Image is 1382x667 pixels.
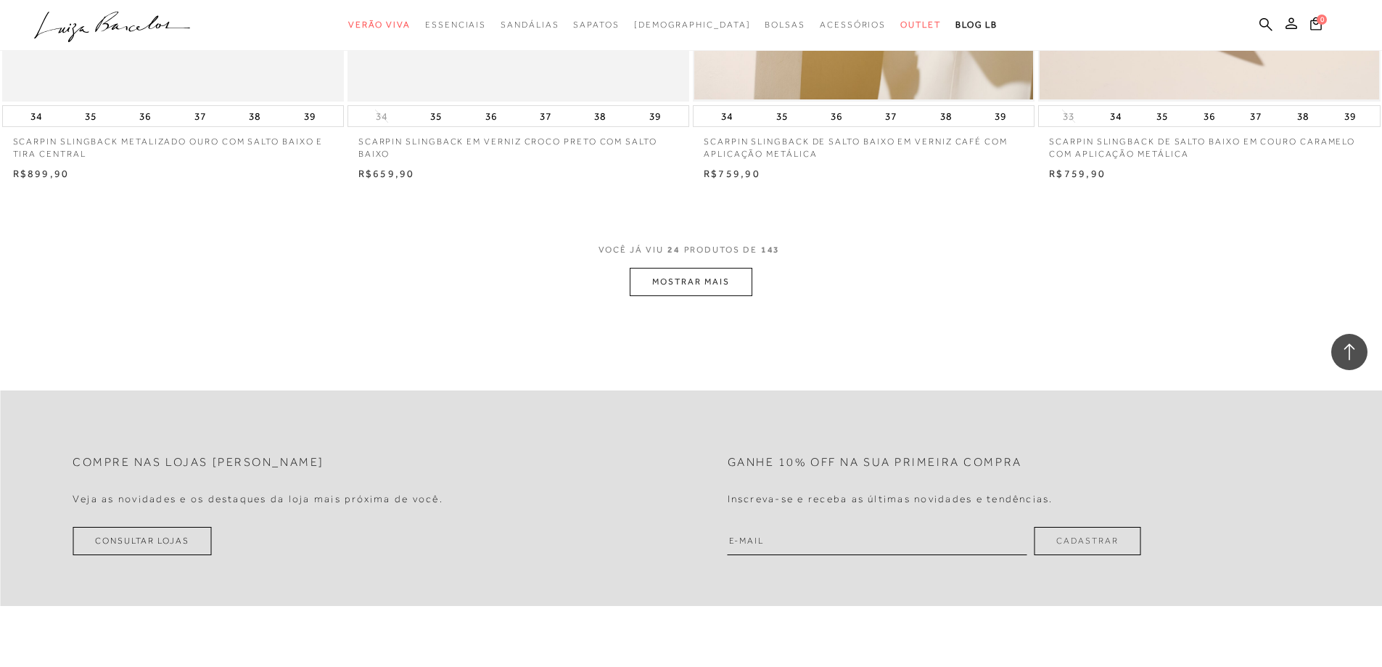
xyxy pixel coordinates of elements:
span: [DEMOGRAPHIC_DATA] [634,20,751,30]
button: 34 [26,106,46,126]
span: BLOG LB [955,20,998,30]
span: 24 [667,245,680,255]
button: 39 [645,106,665,126]
span: R$659,90 [358,168,415,179]
button: 35 [81,106,101,126]
button: 38 [590,106,610,126]
button: MOSTRAR MAIS [630,268,752,296]
button: 35 [772,106,792,126]
button: 35 [1152,106,1172,126]
a: categoryNavScreenReaderText [820,12,886,38]
span: Essenciais [425,20,486,30]
a: categoryNavScreenReaderText [900,12,941,38]
span: R$759,90 [704,168,760,179]
a: BLOG LB [955,12,998,38]
button: 0 [1306,16,1326,36]
span: Verão Viva [348,20,411,30]
span: 143 [761,245,781,255]
button: 38 [244,106,265,126]
button: 37 [535,106,556,126]
button: 34 [717,106,737,126]
a: SCARPIN SLINGBACK DE SALTO BAIXO EM COURO CARAMELO COM APLICAÇÃO METÁLICA [1038,127,1380,160]
button: 34 [1106,106,1126,126]
h4: Inscreva-se e receba as últimas novidades e tendências. [728,493,1053,505]
span: 0 [1317,15,1327,25]
input: E-mail [728,527,1027,555]
button: 35 [426,106,446,126]
button: 38 [1293,106,1313,126]
span: VOCÊ JÁ VIU PRODUTOS DE [599,245,784,255]
button: 36 [826,106,847,126]
span: Sapatos [573,20,619,30]
a: categoryNavScreenReaderText [501,12,559,38]
a: categoryNavScreenReaderText [573,12,619,38]
button: 39 [1340,106,1360,126]
a: categoryNavScreenReaderText [765,12,805,38]
button: 34 [371,110,392,123]
button: 39 [300,106,320,126]
span: Outlet [900,20,941,30]
button: 37 [881,106,901,126]
span: Bolsas [765,20,805,30]
a: SCARPIN SLINGBACK DE SALTO BAIXO EM VERNIZ CAFÉ COM APLICAÇÃO METÁLICA [693,127,1035,160]
a: categoryNavScreenReaderText [425,12,486,38]
span: Acessórios [820,20,886,30]
button: 37 [190,106,210,126]
h2: Ganhe 10% off na sua primeira compra [728,456,1022,470]
button: 39 [990,106,1011,126]
button: 33 [1058,110,1079,123]
h4: Veja as novidades e os destaques da loja mais próxima de você. [73,493,443,505]
span: Sandálias [501,20,559,30]
button: 36 [481,106,501,126]
a: SCARPIN SLINGBACK EM VERNIZ CROCO PRETO COM SALTO BAIXO [347,127,689,160]
button: 38 [936,106,956,126]
a: noSubCategoriesText [634,12,751,38]
a: SCARPIN SLINGBACK METALIZADO OURO COM SALTO BAIXO E TIRA CENTRAL [2,127,344,160]
a: categoryNavScreenReaderText [348,12,411,38]
a: Consultar Lojas [73,527,212,555]
button: 36 [135,106,155,126]
button: 36 [1199,106,1219,126]
span: R$759,90 [1049,168,1106,179]
h2: Compre nas lojas [PERSON_NAME] [73,456,324,470]
button: Cadastrar [1034,527,1140,555]
button: 37 [1246,106,1266,126]
span: R$899,90 [13,168,70,179]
